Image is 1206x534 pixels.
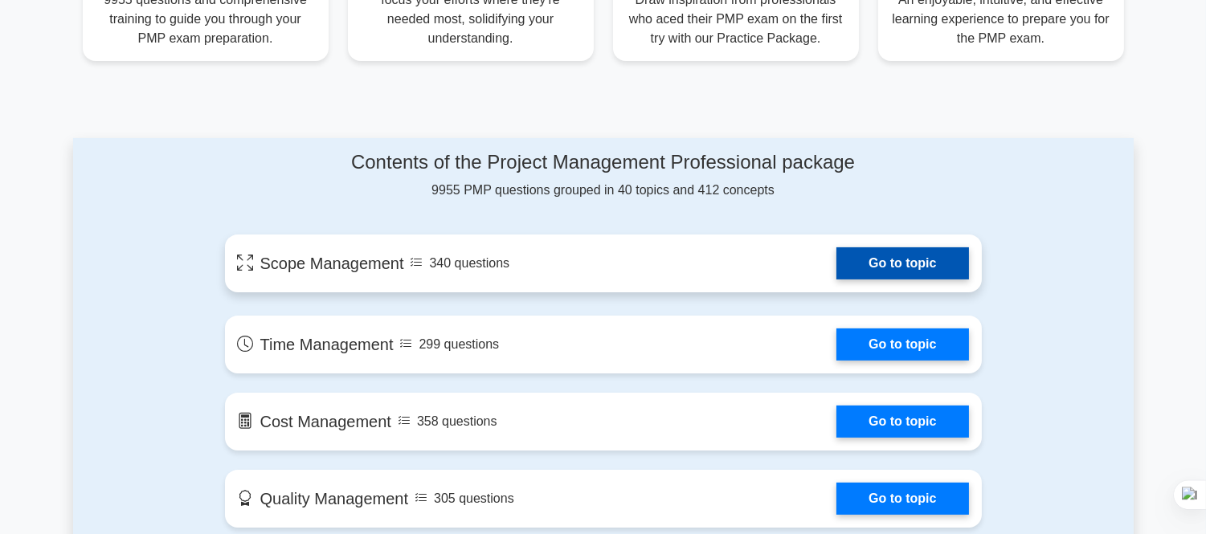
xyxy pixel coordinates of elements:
[836,247,968,279] a: Go to topic
[225,151,982,200] div: 9955 PMP questions grouped in 40 topics and 412 concepts
[836,328,968,361] a: Go to topic
[225,151,982,174] h4: Contents of the Project Management Professional package
[836,483,968,515] a: Go to topic
[836,406,968,438] a: Go to topic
